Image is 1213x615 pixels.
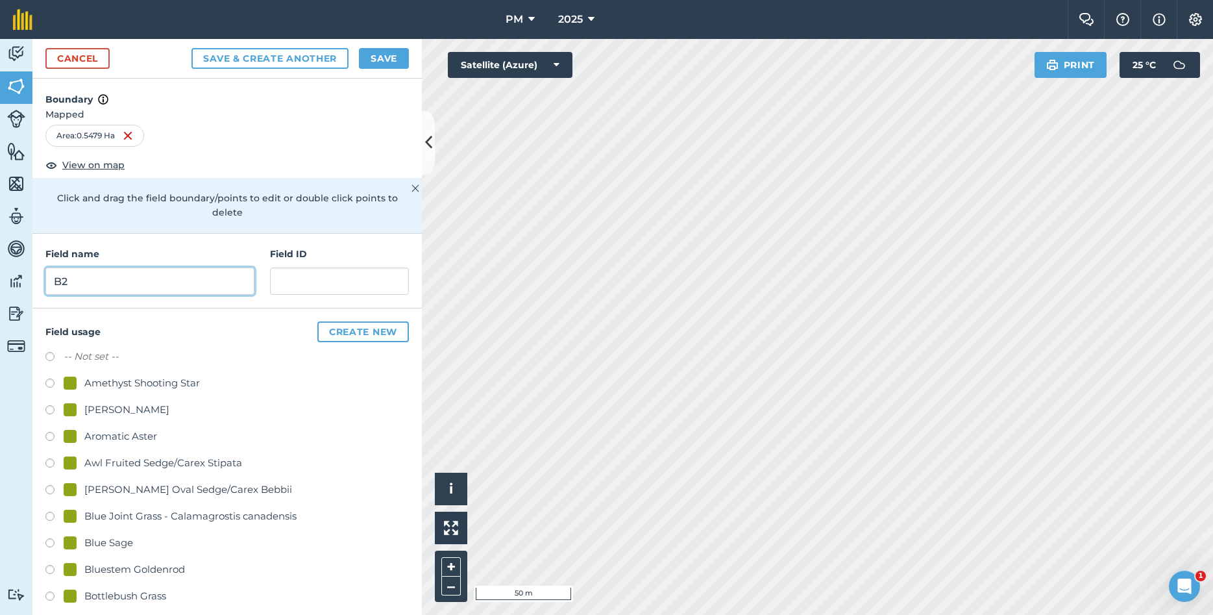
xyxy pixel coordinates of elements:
[7,304,25,323] img: svg+xml;base64,PD94bWwgdmVyc2lvbj0iMS4wIiBlbmNvZGluZz0idXRmLTgiPz4KPCEtLSBHZW5lcmF0b3I6IEFkb2JlIE...
[1166,52,1192,78] img: svg+xml;base64,PD94bWwgdmVyc2lvbj0iMS4wIiBlbmNvZGluZz0idXRmLTgiPz4KPCEtLSBHZW5lcmF0b3I6IEFkb2JlIE...
[45,157,57,173] img: svg+xml;base64,PHN2ZyB4bWxucz0iaHR0cDovL3d3dy53My5vcmcvMjAwMC9zdmciIHdpZHRoPSIxOCIgaGVpZ2h0PSIyNC...
[45,247,254,261] h4: Field name
[1195,571,1206,581] span: 1
[7,588,25,601] img: svg+xml;base64,PD94bWwgdmVyc2lvbj0iMS4wIiBlbmNvZGluZz0idXRmLTgiPz4KPCEtLSBHZW5lcmF0b3I6IEFkb2JlIE...
[32,79,422,107] h4: Boundary
[7,271,25,291] img: svg+xml;base64,PD94bWwgdmVyc2lvbj0iMS4wIiBlbmNvZGluZz0idXRmLTgiPz4KPCEtLSBHZW5lcmF0b3I6IEFkb2JlIE...
[1079,13,1094,26] img: Two speech bubbles overlapping with the left bubble in the forefront
[45,321,409,342] h4: Field usage
[441,557,461,577] button: +
[191,48,349,69] button: Save & Create Another
[32,107,422,121] span: Mapped
[1133,52,1156,78] span: 25 ° C
[359,48,409,69] button: Save
[7,174,25,194] img: svg+xml;base64,PHN2ZyB4bWxucz0iaHR0cDovL3d3dy53My5vcmcvMjAwMC9zdmciIHdpZHRoPSI1NiIgaGVpZ2h0PSI2MC...
[123,128,133,144] img: svg+xml;base64,PHN2ZyB4bWxucz0iaHR0cDovL3d3dy53My5vcmcvMjAwMC9zdmciIHdpZHRoPSIxNiIgaGVpZ2h0PSIyNC...
[7,337,25,355] img: svg+xml;base64,PD94bWwgdmVyc2lvbj0iMS4wIiBlbmNvZGluZz0idXRmLTgiPz4KPCEtLSBHZW5lcmF0b3I6IEFkb2JlIE...
[84,562,185,577] div: Bluestem Goldenrod
[84,535,133,551] div: Blue Sage
[64,349,119,364] label: -- Not set --
[45,191,409,220] p: Click and drag the field boundary/points to edit or double click points to delete
[1120,52,1200,78] button: 25 °C
[435,473,467,505] button: i
[1115,13,1131,26] img: A question mark icon
[7,142,25,161] img: svg+xml;base64,PHN2ZyB4bWxucz0iaHR0cDovL3d3dy53My5vcmcvMjAwMC9zdmciIHdpZHRoPSI1NiIgaGVpZ2h0PSI2MC...
[84,508,297,524] div: Blue Joint Grass - Calamagrostis canadensis
[62,158,125,172] span: View on map
[45,157,125,173] button: View on map
[1188,13,1203,26] img: A cog icon
[98,92,108,107] img: svg+xml;base64,PHN2ZyB4bWxucz0iaHR0cDovL3d3dy53My5vcmcvMjAwMC9zdmciIHdpZHRoPSIxNyIgaGVpZ2h0PSIxNy...
[411,181,419,196] img: svg+xml;base64,PHN2ZyB4bWxucz0iaHR0cDovL3d3dy53My5vcmcvMjAwMC9zdmciIHdpZHRoPSIyMiIgaGVpZ2h0PSIzMC...
[7,44,25,64] img: svg+xml;base64,PD94bWwgdmVyc2lvbj0iMS4wIiBlbmNvZGluZz0idXRmLTgiPz4KPCEtLSBHZW5lcmF0b3I6IEFkb2JlIE...
[84,588,166,604] div: Bottlebush Grass
[45,125,144,147] div: Area : 0.5479 Ha
[45,48,110,69] a: Cancel
[7,239,25,258] img: svg+xml;base64,PD94bWwgdmVyc2lvbj0iMS4wIiBlbmNvZGluZz0idXRmLTgiPz4KPCEtLSBHZW5lcmF0b3I6IEFkb2JlIE...
[448,52,572,78] button: Satellite (Azure)
[7,110,25,128] img: svg+xml;base64,PD94bWwgdmVyc2lvbj0iMS4wIiBlbmNvZGluZz0idXRmLTgiPz4KPCEtLSBHZW5lcmF0b3I6IEFkb2JlIE...
[270,247,409,261] h4: Field ID
[506,12,523,27] span: PM
[444,521,458,535] img: Four arrows, one pointing top left, one top right, one bottom right and the last bottom left
[317,321,409,342] button: Create new
[84,402,169,418] div: [PERSON_NAME]
[84,375,200,391] div: Amethyst Shooting Star
[1035,52,1107,78] button: Print
[1153,12,1166,27] img: svg+xml;base64,PHN2ZyB4bWxucz0iaHR0cDovL3d3dy53My5vcmcvMjAwMC9zdmciIHdpZHRoPSIxNyIgaGVpZ2h0PSIxNy...
[84,429,157,444] div: Aromatic Aster
[84,455,242,471] div: Awl Fruited Sedge/Carex Stipata
[84,482,292,497] div: [PERSON_NAME] Oval Sedge/Carex Bebbii
[13,9,32,30] img: fieldmargin Logo
[7,77,25,96] img: svg+xml;base64,PHN2ZyB4bWxucz0iaHR0cDovL3d3dy53My5vcmcvMjAwMC9zdmciIHdpZHRoPSI1NiIgaGVpZ2h0PSI2MC...
[441,577,461,596] button: –
[449,481,453,497] span: i
[7,207,25,226] img: svg+xml;base64,PD94bWwgdmVyc2lvbj0iMS4wIiBlbmNvZGluZz0idXRmLTgiPz4KPCEtLSBHZW5lcmF0b3I6IEFkb2JlIE...
[558,12,583,27] span: 2025
[1046,57,1059,73] img: svg+xml;base64,PHN2ZyB4bWxucz0iaHR0cDovL3d3dy53My5vcmcvMjAwMC9zdmciIHdpZHRoPSIxOSIgaGVpZ2h0PSIyNC...
[1169,571,1200,602] iframe: Intercom live chat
